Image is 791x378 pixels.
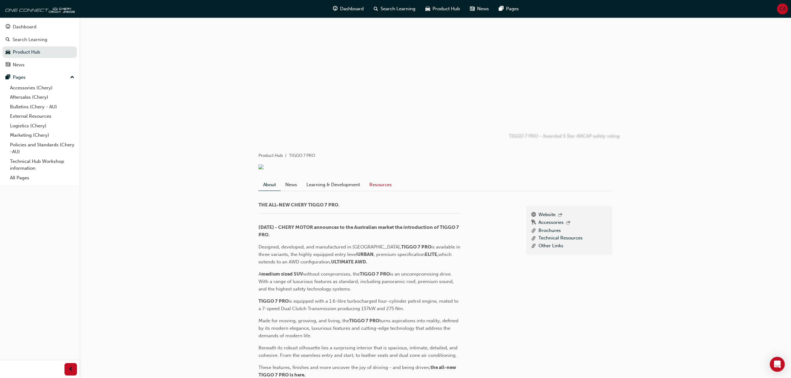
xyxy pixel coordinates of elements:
a: car-iconProduct Hub [420,2,465,15]
span: Search Learning [381,5,415,12]
span: link-icon [531,242,536,250]
a: Resources [365,179,396,191]
div: Search Learning [12,36,47,43]
a: Product Hub [2,46,77,58]
span: ELITE, [425,252,438,257]
a: News [281,179,302,191]
span: www-icon [531,211,536,219]
a: Bulletins (Chery - AU) [7,102,77,112]
span: , premium specification [374,252,425,257]
span: search-icon [374,5,378,13]
span: URBAN [357,252,374,257]
a: Technical Hub Workshop information [7,157,77,173]
span: TIGGO 7 PRO [401,244,431,250]
span: which extends to an AWD configuration, [258,252,453,265]
span: is equipped with a 1.6-litre turbocharged four-cylinder petrol engine, mated to a 7-speed Dual Cl... [258,298,460,311]
span: CA [779,5,786,12]
span: is available in three variants, the highly equipped entry level [258,244,462,257]
a: pages-iconPages [494,2,524,15]
a: search-iconSearch Learning [369,2,420,15]
span: Pages [506,5,519,12]
a: Learning & Development [302,179,365,191]
span: link-icon [531,227,536,235]
span: ULTIMATE AWD. [331,259,367,265]
span: Designed, developed, and manufactured in [GEOGRAPHIC_DATA], [258,244,401,250]
span: outbound-icon [558,213,562,218]
span: without compromises, the [303,271,360,277]
a: Brochures [538,227,561,235]
div: Pages [13,74,26,81]
span: A [258,271,261,277]
span: link-icon [531,234,536,242]
span: pages-icon [6,75,10,80]
button: DashboardSearch LearningProduct HubNews [2,20,77,72]
a: Other Links [538,242,563,250]
a: guage-iconDashboard [328,2,369,15]
p: TIGGO 7 PRO - Awarded 5 Star ANCAP safety rating [509,133,620,140]
span: prev-icon [69,366,73,373]
span: medium sized SUV [261,271,303,277]
span: These features, finishes and more uncover the joy of driving - and being driven, [258,365,430,370]
a: Policies and Standards (Chery -AU) [7,140,77,157]
a: Search Learning [2,34,77,45]
span: pages-icon [499,5,504,13]
span: search-icon [6,37,10,43]
span: car-icon [425,5,430,13]
a: Logistics (Chery) [7,121,77,131]
button: Pages [2,72,77,83]
span: TIGGO 7 PRO [360,271,390,277]
a: All Pages [7,173,77,183]
a: Dashboard [2,21,77,33]
span: THE ALL-NEW CHERY TIGGO 7 PRO. [258,202,339,208]
span: [DATE] - CHERY MOTOR announces to the Australian market the introduction of TIGGO 7 PRO. [258,224,460,238]
span: TIGGO 7 PRO [258,298,289,304]
span: Beneath its robust silhouette lies a surprising interior that is spacious, intimate, detailed, an... [258,345,459,358]
a: Aftersales (Chery) [7,92,77,102]
span: news-icon [470,5,475,13]
img: fd15cf53-5893-4f16-a40b-316eca5409ec.png [258,164,263,169]
div: News [13,61,25,69]
a: Accessories (Chery) [7,83,77,93]
a: News [2,59,77,71]
span: Dashboard [340,5,364,12]
span: TIGGO 7 PRO [349,318,379,324]
a: Accessories [538,219,564,227]
a: Marketing (Chery) [7,130,77,140]
span: the all-new TIGGO 7 PRO is here. [258,365,457,378]
a: Website [538,211,556,219]
a: Product Hub [258,153,283,158]
span: turns aspirations into reality, defined by its modern elegance, luxurious features and cutting-ed... [258,318,460,338]
span: guage-icon [6,24,10,30]
span: Product Hub [433,5,460,12]
span: is an uncompromising drive. With a range of luxurious features as standard, including panoramic r... [258,271,455,292]
button: CA [777,3,788,14]
a: About [258,179,281,191]
a: news-iconNews [465,2,494,15]
img: oneconnect [3,2,75,15]
span: up-icon [70,73,74,82]
span: news-icon [6,62,10,68]
span: Made for moving, growing, and living, the [258,318,349,324]
div: Open Intercom Messenger [770,357,785,372]
span: keys-icon [531,219,536,227]
span: outbound-icon [566,220,571,226]
span: car-icon [6,50,10,55]
span: News [477,5,489,12]
div: Dashboard [13,23,36,31]
li: TIGGO 7 PRO [289,152,315,159]
span: guage-icon [333,5,338,13]
a: External Resources [7,111,77,121]
a: Technical Resources [538,234,583,242]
